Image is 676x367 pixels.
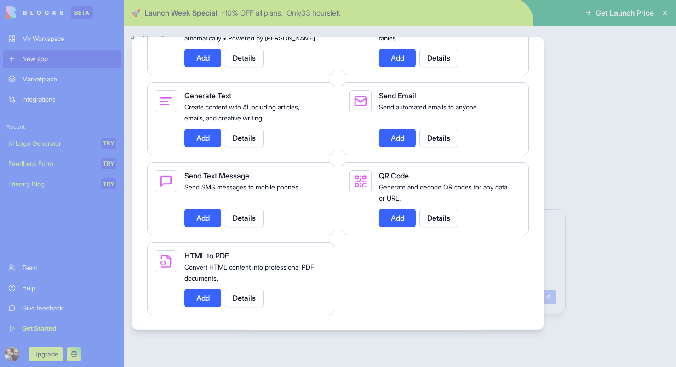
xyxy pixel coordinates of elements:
button: Add [184,49,221,67]
button: Add [184,289,221,307]
span: Convert HTML content into professional PDF documents. [184,263,314,282]
button: Add [379,129,416,147]
span: Create content with AI including articles, emails, and creative writing. [184,103,299,122]
span: QR Code [379,171,409,180]
span: Add, update, and query rows in database tables. [379,23,496,42]
span: Send automated emails to anyone [379,103,477,111]
button: Details [419,129,458,147]
button: Details [225,289,264,307]
button: Add [184,129,221,147]
span: Search the internet and get real-time results automatically • Powered by [PERSON_NAME] [184,23,315,42]
span: Generate and decode QR codes for any data or URL. [379,183,507,202]
span: HTML to PDF [184,251,229,260]
button: Details [419,209,458,227]
button: Details [419,49,458,67]
button: Details [225,129,264,147]
button: Add [184,209,221,227]
span: Send SMS messages to mobile phones [184,183,298,191]
span: Send Text Message [184,171,249,180]
button: Add [379,49,416,67]
button: Details [225,209,264,227]
button: Add [379,209,416,227]
span: Send Email [379,91,416,100]
span: Generate Text [184,91,231,100]
button: Details [225,49,264,67]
